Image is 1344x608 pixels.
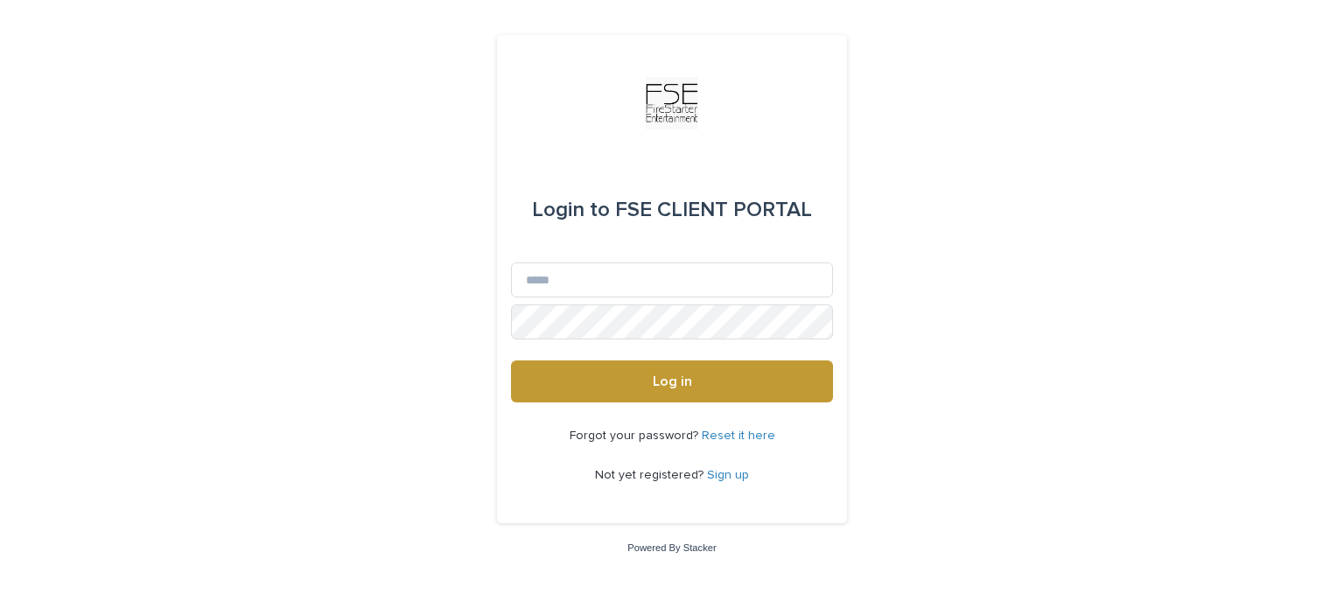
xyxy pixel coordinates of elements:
[653,374,692,388] span: Log in
[532,199,610,220] span: Login to
[595,469,707,481] span: Not yet registered?
[646,77,698,129] img: Km9EesSdRbS9ajqhBzyo
[707,469,749,481] a: Sign up
[570,430,702,442] span: Forgot your password?
[702,430,775,442] a: Reset it here
[532,185,812,234] div: FSE CLIENT PORTAL
[627,542,716,553] a: Powered By Stacker
[511,360,833,402] button: Log in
